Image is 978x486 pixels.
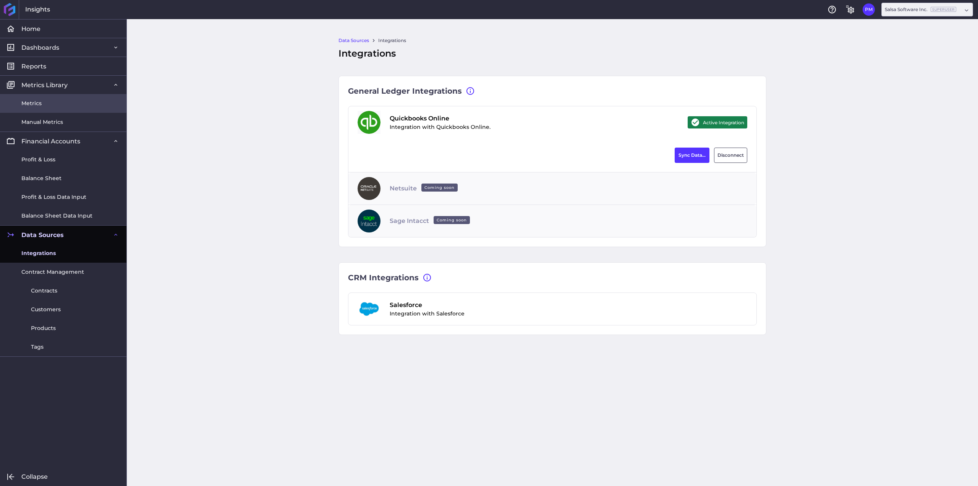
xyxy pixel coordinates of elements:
[714,148,747,163] button: Disconnect
[21,156,55,164] span: Profit & Loss
[881,3,973,16] div: Dropdown select
[675,148,709,163] button: Sync Data...
[826,3,838,16] button: Help
[390,114,491,123] span: Quickbooks Online
[348,272,757,283] div: CRM Integrations
[21,249,56,257] span: Integrations
[390,216,473,226] span: Sage Intacct
[21,231,64,239] span: Data Sources
[931,7,956,12] ins: SuperUser
[31,343,44,351] span: Tags
[21,25,40,33] span: Home
[31,324,56,332] span: Products
[844,3,857,16] button: General Settings
[31,306,61,314] span: Customers
[338,47,766,60] div: Integrations
[390,184,461,193] span: Netsuite
[21,62,46,70] span: Reports
[348,85,757,97] div: General Ledger Integrations
[885,6,956,13] div: Salsa Software Inc.
[390,301,465,310] span: Salesforce
[338,37,369,44] a: Data Sources
[21,174,62,182] span: Balance Sheet
[21,473,48,481] span: Collapse
[21,193,86,201] span: Profit & Loss Data Input
[378,37,406,44] a: Integrations
[21,212,92,220] span: Balance Sheet Data Input
[688,116,747,128] div: Active Integration
[21,137,80,145] span: Financial Accounts
[21,81,68,89] span: Metrics Library
[21,268,84,276] span: Contract Management
[21,44,59,52] span: Dashboards
[390,114,491,131] div: Integration with Quickbooks Online.
[390,301,465,318] div: Integration with Salesforce
[21,118,63,126] span: Manual Metrics
[434,216,470,224] ins: Coming soon
[421,184,458,192] ins: Coming soon
[31,287,57,295] span: Contracts
[21,99,42,107] span: Metrics
[863,3,875,16] button: User Menu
